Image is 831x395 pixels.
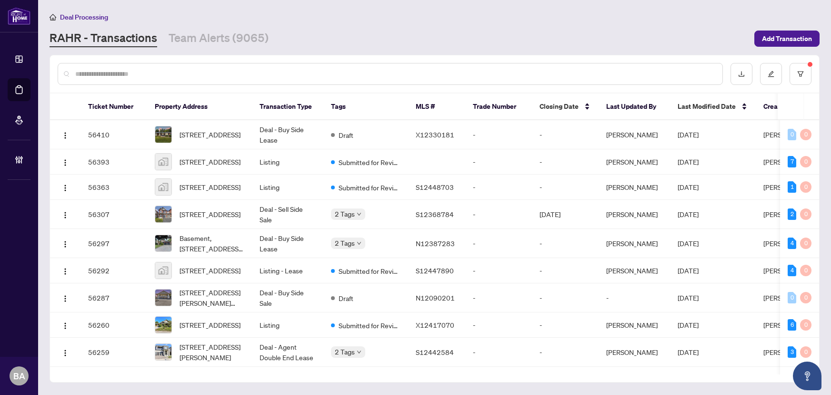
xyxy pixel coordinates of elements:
span: [PERSON_NAME] [763,266,815,275]
td: - [532,229,599,258]
td: [PERSON_NAME] [599,120,670,149]
span: Add Transaction [762,31,812,46]
td: Deal - Buy Side Lease [252,229,323,258]
div: 0 [800,129,811,140]
td: [DATE] [532,200,599,229]
td: 56363 [80,175,147,200]
span: [DATE] [678,321,699,329]
img: Logo [61,322,69,330]
span: Submitted for Review [339,182,400,193]
div: 0 [800,292,811,303]
span: [PERSON_NAME] [763,348,815,356]
span: filter [797,71,804,77]
span: S12448703 [416,183,454,191]
td: - [532,283,599,312]
span: [PERSON_NAME] [763,183,815,191]
div: 3 [788,346,796,358]
th: Trade Number [465,94,532,120]
th: Closing Date [532,94,599,120]
div: 6 [788,319,796,331]
button: Open asap [793,362,821,390]
span: Basement, [STREET_ADDRESS][PERSON_NAME] [180,233,244,254]
td: [PERSON_NAME] [599,149,670,175]
button: Logo [58,127,73,142]
button: download [731,63,752,85]
button: Logo [58,236,73,251]
img: Logo [61,295,69,302]
td: Deal - Agent Double End Lease [252,338,323,367]
td: - [532,338,599,367]
button: Logo [58,207,73,222]
td: Listing - Lease [252,258,323,283]
img: thumbnail-img [155,126,171,143]
div: 0 [800,156,811,167]
div: 4 [788,265,796,276]
th: Last Modified Date [670,94,756,120]
div: 0 [788,292,796,303]
span: Draft [339,130,353,140]
span: [STREET_ADDRESS] [180,265,240,276]
span: S12442584 [416,348,454,356]
span: [DATE] [678,157,699,166]
span: [STREET_ADDRESS] [180,156,240,167]
a: RAHR - Transactions [50,30,157,47]
td: [PERSON_NAME] [599,229,670,258]
span: 2 Tags [335,238,355,249]
div: 0 [800,319,811,331]
span: down [357,241,361,246]
img: logo [8,7,30,25]
span: [DATE] [678,293,699,302]
td: Deal - Buy Side Lease [252,120,323,149]
td: - [465,258,532,283]
img: Logo [61,159,69,166]
button: Logo [58,290,73,305]
span: Submitted for Review [339,320,400,331]
div: 1 [788,181,796,193]
span: Last Modified Date [678,101,736,112]
div: 7 [788,156,796,167]
td: [PERSON_NAME] [599,258,670,283]
td: 56410 [80,120,147,149]
button: Logo [58,154,73,169]
div: 0 [800,208,811,220]
td: - [465,283,532,312]
th: Tags [323,94,408,120]
td: [PERSON_NAME] [599,200,670,229]
td: - [532,175,599,200]
span: Submitted for Review [339,266,400,276]
td: 56259 [80,338,147,367]
span: BA [13,369,25,383]
td: - [599,283,670,312]
div: 4 [788,238,796,249]
td: 56393 [80,149,147,175]
span: [DATE] [678,348,699,356]
td: 56292 [80,258,147,283]
div: 0 [788,129,796,140]
span: [DATE] [678,130,699,139]
span: S12447890 [416,266,454,275]
span: Deal Processing [60,13,108,21]
button: Logo [58,263,73,278]
th: MLS # [408,94,465,120]
td: Listing [252,149,323,175]
td: - [532,258,599,283]
span: X12417070 [416,321,454,329]
div: 0 [800,265,811,276]
td: - [465,312,532,338]
span: [STREET_ADDRESS] [180,209,240,219]
span: 2 Tags [335,208,355,219]
td: - [532,149,599,175]
span: edit [768,71,774,77]
button: Add Transaction [754,31,820,47]
span: [PERSON_NAME] [763,239,815,248]
span: [PERSON_NAME] [763,293,815,302]
button: edit [760,63,782,85]
th: Property Address [147,94,252,120]
span: [PERSON_NAME] [763,130,815,139]
button: filter [790,63,811,85]
td: Listing [252,175,323,200]
td: - [532,312,599,338]
td: [PERSON_NAME] [599,312,670,338]
img: thumbnail-img [155,179,171,195]
img: Logo [61,240,69,248]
